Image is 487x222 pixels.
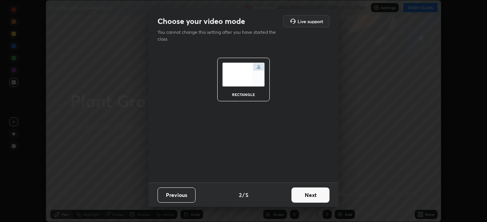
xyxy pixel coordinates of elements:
[158,29,281,43] p: You cannot change this setting after you have started the class
[291,187,329,203] button: Next
[245,191,248,199] h4: 5
[222,63,265,87] img: normalScreenIcon.ae25ed63.svg
[158,16,245,26] h2: Choose your video mode
[298,19,323,24] h5: Live support
[239,191,242,199] h4: 2
[158,187,196,203] button: Previous
[228,93,259,96] div: rectangle
[242,191,245,199] h4: /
